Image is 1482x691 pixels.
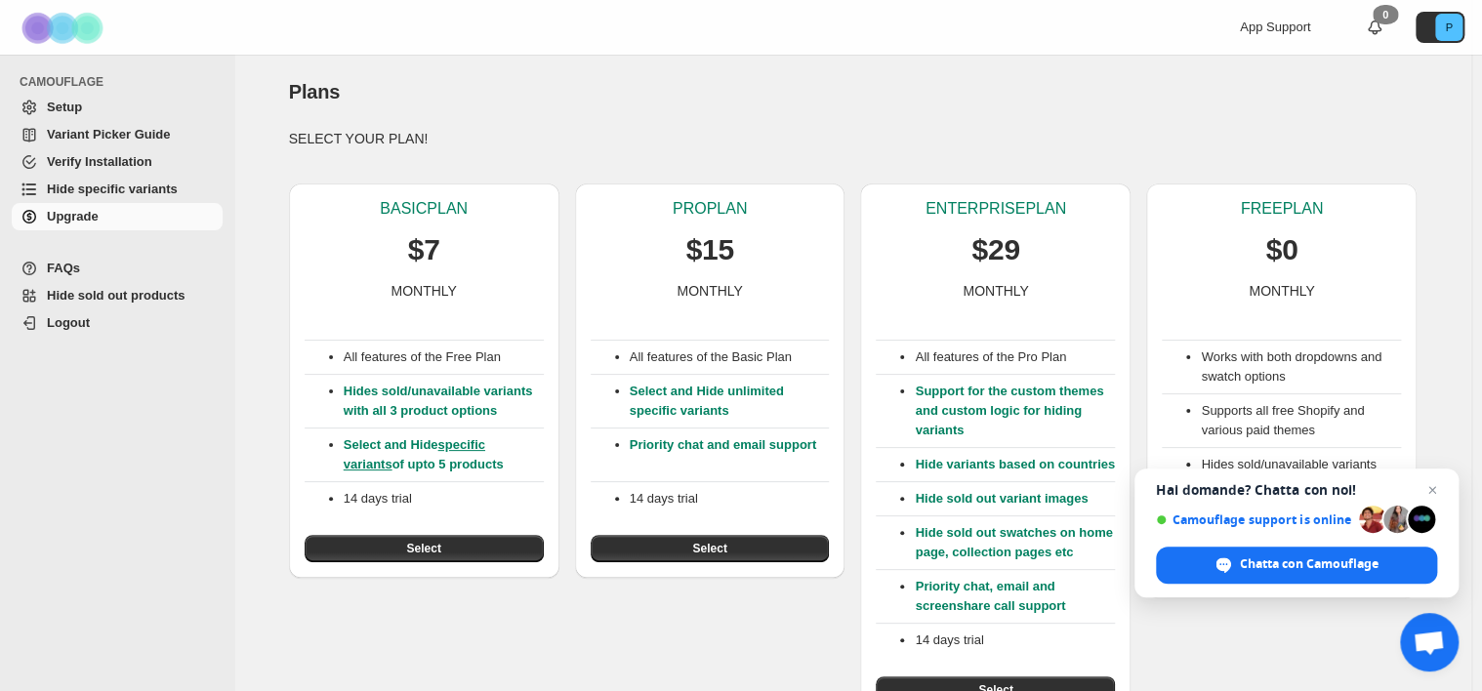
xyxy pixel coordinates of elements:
[1445,21,1452,33] text: P
[1365,18,1384,37] a: 0
[47,288,185,303] span: Hide sold out products
[344,382,544,421] p: Hides sold/unavailable variants with all 3 product options
[1400,613,1459,671] a: Aprire la chat
[915,347,1115,367] p: All features of the Pro Plan
[47,100,82,114] span: Setup
[1156,482,1437,498] span: Hai domande? Chatta con noi!
[1265,230,1297,269] p: $0
[12,94,223,121] a: Setup
[591,535,830,562] button: Select
[692,541,726,556] span: Select
[305,535,544,562] button: Select
[915,630,1115,650] p: 14 days trial
[344,435,544,474] p: Select and Hide of upto 5 products
[630,347,830,367] p: All features of the Basic Plan
[47,209,99,224] span: Upgrade
[915,523,1115,562] p: Hide sold out swatches on home page, collection pages etc
[12,255,223,282] a: FAQs
[47,154,152,169] span: Verify Installation
[630,489,830,508] p: 14 days trial
[47,127,170,142] span: Variant Picker Guide
[16,1,113,55] img: Camouflage
[1201,347,1401,386] li: Works with both dropdowns and swatch options
[915,577,1115,616] p: Priority chat, email and screenshare call support
[1249,281,1314,301] p: MONTHLY
[12,121,223,148] a: Variant Picker Guide
[963,281,1028,301] p: MONTHLY
[12,309,223,337] a: Logout
[12,148,223,176] a: Verify Installation
[673,199,747,219] p: PRO PLAN
[1156,547,1437,584] span: Chatta con Camouflage
[1240,555,1379,573] span: Chatta con Camouflage
[12,203,223,230] a: Upgrade
[1241,199,1323,219] p: FREE PLAN
[406,541,440,556] span: Select
[1156,512,1352,527] span: Camouflage support is online
[630,382,830,421] p: Select and Hide unlimited specific variants
[1240,20,1310,34] span: App Support
[20,74,225,90] span: CAMOUFLAGE
[344,347,544,367] p: All features of the Free Plan
[685,230,733,269] p: $15
[677,281,742,301] p: MONTHLY
[971,230,1019,269] p: $29
[391,281,456,301] p: MONTHLY
[1201,401,1401,440] li: Supports all free Shopify and various paid themes
[289,81,340,102] span: Plans
[915,455,1115,474] p: Hide variants based on countries
[630,435,830,474] p: Priority chat and email support
[289,129,1418,148] p: SELECT YOUR PLAN!
[1435,14,1462,41] span: Avatar with initials P
[47,315,90,330] span: Logout
[915,489,1115,508] p: Hide sold out variant images
[915,382,1115,440] p: Support for the custom themes and custom logic for hiding variants
[12,176,223,203] a: Hide specific variants
[1373,5,1398,24] div: 0
[380,199,468,219] p: BASIC PLAN
[408,230,440,269] p: $7
[1201,455,1401,494] li: Hides sold/unavailable variants with 1 product option
[47,182,178,196] span: Hide specific variants
[12,282,223,309] a: Hide sold out products
[1416,12,1464,43] button: Avatar with initials P
[344,489,544,508] p: 14 days trial
[926,199,1066,219] p: ENTERPRISE PLAN
[47,261,80,275] span: FAQs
